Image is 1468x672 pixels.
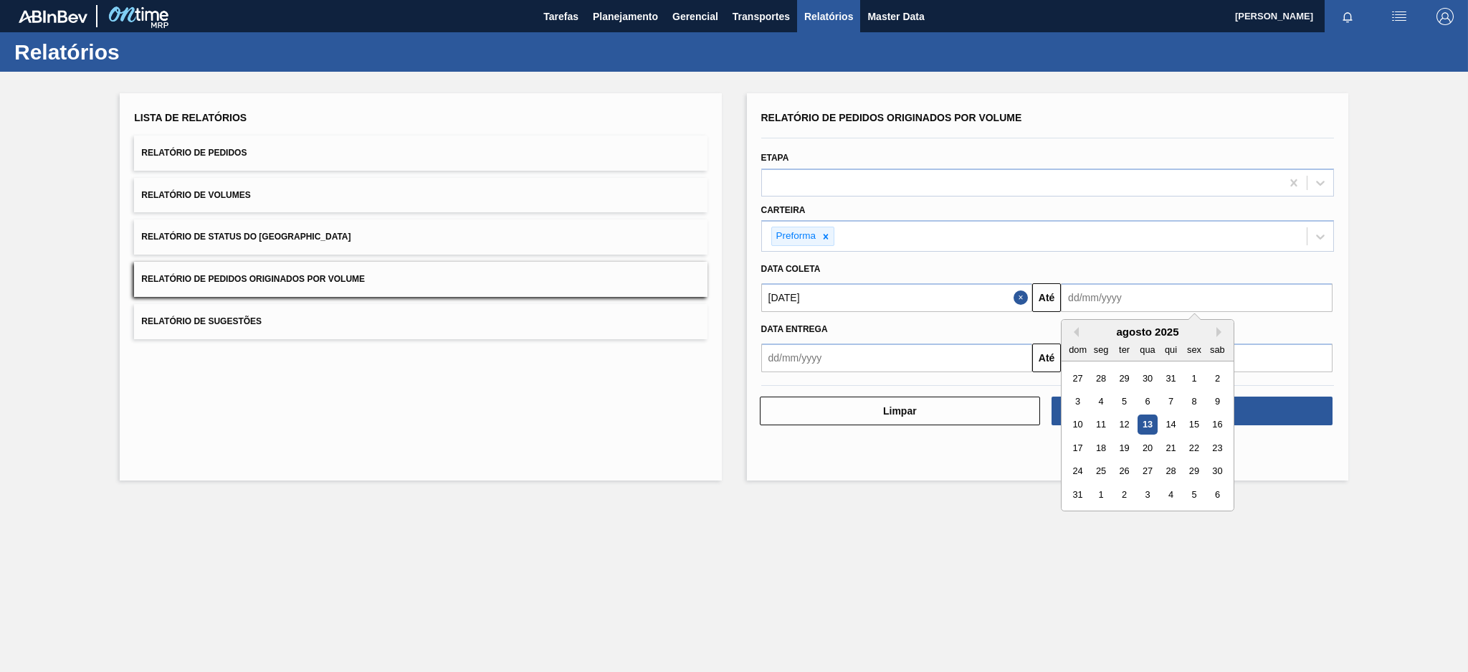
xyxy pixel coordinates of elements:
[141,148,247,158] span: Relatório de Pedidos
[1068,415,1087,435] div: Choose domingo, 10 de agosto de 2025
[1138,462,1158,481] div: Choose quarta-feira, 27 de agosto de 2025
[134,112,247,123] span: Lista de Relatórios
[1068,369,1087,388] div: Choose domingo, 27 de julho de 2025
[761,324,828,334] span: Data entrega
[1092,438,1111,458] div: Choose segunda-feira, 18 de agosto de 2025
[1068,462,1087,481] div: Choose domingo, 24 de agosto de 2025
[867,8,924,25] span: Master Data
[1208,415,1227,435] div: Choose sábado, 16 de agosto de 2025
[1184,369,1204,388] div: Choose sexta-feira, 1 de agosto de 2025
[1115,485,1134,504] div: Choose terça-feira, 2 de setembro de 2025
[1092,485,1111,504] div: Choose segunda-feira, 1 de setembro de 2025
[1208,369,1227,388] div: Choose sábado, 2 de agosto de 2025
[761,264,821,274] span: Data coleta
[1216,327,1226,337] button: Next Month
[1115,369,1134,388] div: Choose terça-feira, 29 de julho de 2025
[1068,340,1087,359] div: dom
[1184,340,1204,359] div: sex
[1138,415,1158,435] div: Choose quarta-feira, 13 de agosto de 2025
[1184,462,1204,481] div: Choose sexta-feira, 29 de agosto de 2025
[1161,485,1181,504] div: Choose quinta-feira, 4 de setembro de 2025
[1161,462,1181,481] div: Choose quinta-feira, 28 de agosto de 2025
[543,8,578,25] span: Tarefas
[1184,438,1204,458] div: Choose sexta-feira, 22 de agosto de 2025
[141,316,262,326] span: Relatório de Sugestões
[1115,340,1134,359] div: ter
[141,232,351,242] span: Relatório de Status do [GEOGRAPHIC_DATA]
[772,227,819,245] div: Preforma
[1115,392,1134,411] div: Choose terça-feira, 5 de agosto de 2025
[141,274,365,284] span: Relatório de Pedidos Originados por Volume
[761,283,1033,312] input: dd/mm/yyyy
[134,219,707,255] button: Relatório de Status do [GEOGRAPHIC_DATA]
[1391,8,1408,25] img: userActions
[1161,392,1181,411] div: Choose quinta-feira, 7 de agosto de 2025
[1092,415,1111,435] div: Choose segunda-feira, 11 de agosto de 2025
[761,153,789,163] label: Etapa
[1138,392,1158,411] div: Choose quarta-feira, 6 de agosto de 2025
[1208,392,1227,411] div: Choose sábado, 9 de agosto de 2025
[1061,283,1333,312] input: dd/mm/yyyy
[1068,485,1087,504] div: Choose domingo, 31 de agosto de 2025
[1161,340,1181,359] div: qui
[1161,415,1181,435] div: Choose quinta-feira, 14 de agosto de 2025
[761,112,1022,123] span: Relatório de Pedidos Originados por Volume
[1115,438,1134,458] div: Choose terça-feira, 19 de agosto de 2025
[1184,392,1204,411] div: Choose sexta-feira, 8 de agosto de 2025
[1032,344,1061,372] button: Até
[134,178,707,213] button: Relatório de Volumes
[1092,369,1111,388] div: Choose segunda-feira, 28 de julho de 2025
[1052,397,1333,425] button: Download
[141,190,250,200] span: Relatório de Volumes
[134,136,707,171] button: Relatório de Pedidos
[14,44,269,60] h1: Relatórios
[1068,438,1087,458] div: Choose domingo, 17 de agosto de 2025
[1115,462,1134,481] div: Choose terça-feira, 26 de agosto de 2025
[1115,415,1134,435] div: Choose terça-feira, 12 de agosto de 2025
[1092,462,1111,481] div: Choose segunda-feira, 25 de agosto de 2025
[134,262,707,297] button: Relatório de Pedidos Originados por Volume
[1138,485,1158,504] div: Choose quarta-feira, 3 de setembro de 2025
[1184,485,1204,504] div: Choose sexta-feira, 5 de setembro de 2025
[1184,415,1204,435] div: Choose sexta-feira, 15 de agosto de 2025
[1092,340,1111,359] div: seg
[1161,369,1181,388] div: Choose quinta-feira, 31 de julho de 2025
[1138,340,1158,359] div: qua
[1066,366,1229,506] div: month 2025-08
[1138,438,1158,458] div: Choose quarta-feira, 20 de agosto de 2025
[19,10,87,23] img: TNhmsLtSVTkK8tSr43FrP2fwEKptu5GPRR3wAAAABJRU5ErkJggg==
[1208,485,1227,504] div: Choose sábado, 6 de setembro de 2025
[1062,326,1234,338] div: agosto 2025
[1436,8,1454,25] img: Logout
[1032,283,1061,312] button: Até
[672,8,718,25] span: Gerencial
[1068,392,1087,411] div: Choose domingo, 3 de agosto de 2025
[804,8,853,25] span: Relatórios
[733,8,790,25] span: Transportes
[1325,6,1371,27] button: Notificações
[1138,369,1158,388] div: Choose quarta-feira, 30 de julho de 2025
[134,304,707,339] button: Relatório de Sugestões
[1092,392,1111,411] div: Choose segunda-feira, 4 de agosto de 2025
[761,205,806,215] label: Carteira
[593,8,658,25] span: Planejamento
[760,397,1041,425] button: Limpar
[1208,438,1227,458] div: Choose sábado, 23 de agosto de 2025
[1208,340,1227,359] div: sab
[1208,462,1227,481] div: Choose sábado, 30 de agosto de 2025
[1161,438,1181,458] div: Choose quinta-feira, 21 de agosto de 2025
[761,344,1033,372] input: dd/mm/yyyy
[1069,327,1079,337] button: Previous Month
[1014,283,1032,312] button: Close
